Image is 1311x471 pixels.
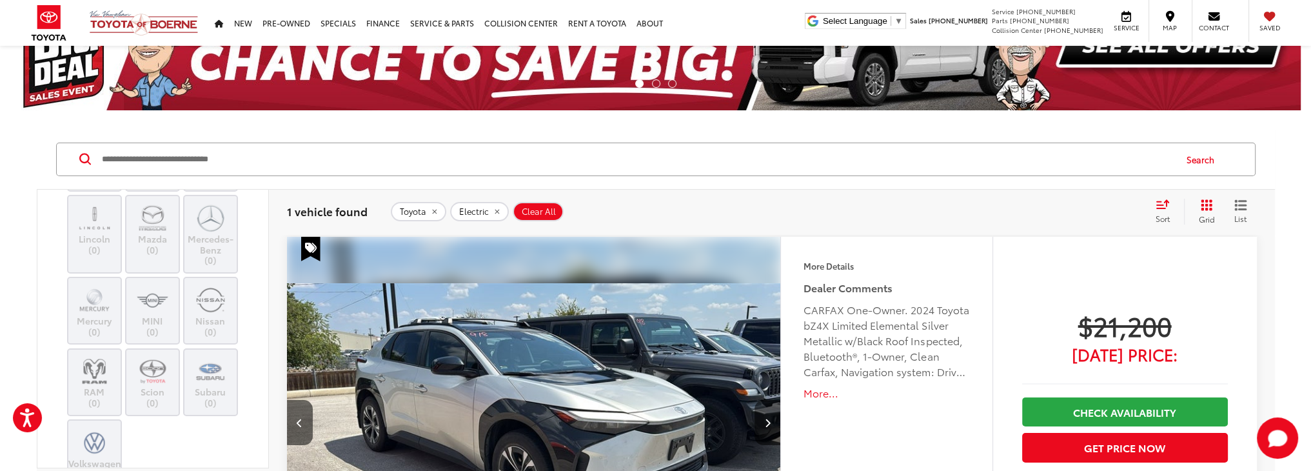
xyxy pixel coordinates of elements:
button: Select sort value [1149,199,1184,225]
span: $21,200 [1022,309,1228,341]
svg: Start Chat [1257,417,1298,459]
img: Vic Vaughan Toyota of Boerne in Boerne, TX) [193,203,228,233]
span: Contact [1199,23,1229,32]
span: 1 vehicle found [287,203,368,219]
span: Map [1156,23,1184,32]
button: Search [1174,143,1233,175]
img: Vic Vaughan Toyota of Boerne in Boerne, TX) [77,203,112,233]
button: remove Toyota [391,202,446,221]
img: Vic Vaughan Toyota of Boerne in Boerne, TX) [77,356,112,386]
img: Vic Vaughan Toyota of Boerne in Boerne, TX) [135,356,170,386]
label: Mercedes-Benz (0) [184,203,237,266]
button: Grid View [1184,199,1225,225]
span: Sales [910,15,927,25]
button: List View [1225,199,1257,225]
span: Toyota [400,206,426,217]
img: Vic Vaughan Toyota of Boerne in Boerne, TX) [193,285,228,315]
label: Scion (0) [126,356,179,408]
img: Vic Vaughan Toyota of Boerne in Boerne, TX) [135,203,170,233]
button: Toggle Chat Window [1257,417,1298,459]
label: MINI (0) [126,285,179,337]
label: Subaru (0) [184,356,237,408]
h5: Dealer Comments [803,280,969,296]
span: Service [992,6,1014,16]
span: Select Language [823,16,887,26]
button: remove Electric [450,202,509,221]
span: [PHONE_NUMBER] [1016,6,1076,16]
span: Service [1112,23,1141,32]
a: Select Language​ [823,16,903,26]
button: Clear All [513,202,564,221]
img: Vic Vaughan Toyota of Boerne in Boerne, TX) [77,427,112,457]
label: Lincoln (0) [68,203,121,255]
label: Mazda (0) [126,203,179,255]
span: [PHONE_NUMBER] [1010,15,1069,25]
img: Vic Vaughan Toyota of Boerne in Boerne, TX) [193,356,228,386]
span: [PHONE_NUMBER] [1044,25,1103,35]
span: Electric [459,206,489,217]
input: Search by Make, Model, or Keyword [101,144,1174,175]
span: [PHONE_NUMBER] [929,15,988,25]
label: RAM (0) [68,356,121,408]
div: CARFAX One-Owner. 2024 Toyota bZ4X Limited Elemental Silver Metallic w/Black Roof Inspected, Blue... [803,302,969,379]
span: Clear All [522,206,556,217]
span: [DATE] Price: [1022,348,1228,361]
button: Previous image [287,400,313,445]
button: Next image [754,400,780,445]
label: Mercury (0) [68,285,121,337]
span: Grid [1199,214,1215,225]
img: Vic Vaughan Toyota of Boerne [89,10,199,36]
button: Get Price Now [1022,433,1228,462]
span: Sort [1156,213,1170,224]
span: Saved [1256,23,1284,32]
span: Special [301,237,320,261]
h4: More Details [803,261,969,270]
a: Check Availability [1022,397,1228,426]
label: Nissan (0) [184,285,237,337]
span: Parts [992,15,1008,25]
span: List [1234,213,1247,224]
button: More... [803,386,969,401]
img: Vic Vaughan Toyota of Boerne in Boerne, TX) [135,285,170,315]
img: Vic Vaughan Toyota of Boerne in Boerne, TX) [77,285,112,315]
span: ▼ [894,16,903,26]
span: ​ [891,16,891,26]
span: Collision Center [992,25,1042,35]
